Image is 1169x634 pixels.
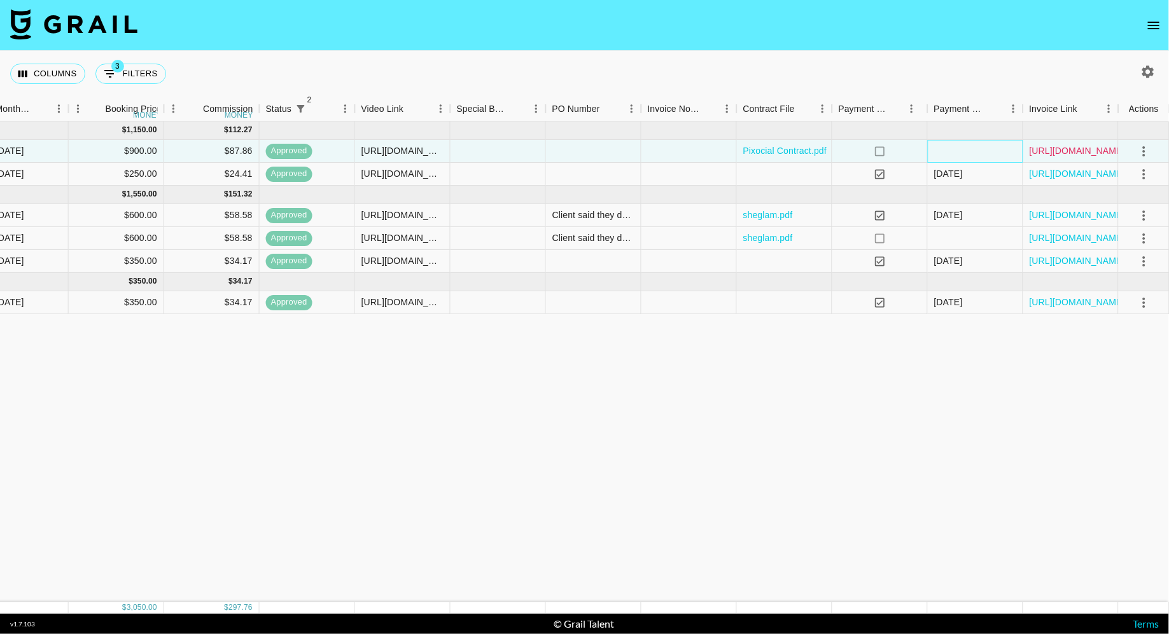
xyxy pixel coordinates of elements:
[527,99,546,118] button: Menu
[69,204,164,227] div: $600.00
[1133,292,1155,314] button: select merge strategy
[934,167,963,180] div: 27/08/2025
[554,617,614,630] div: © Grail Talent
[888,100,906,118] button: Sort
[164,163,260,186] div: $24.41
[266,232,312,244] span: approved
[361,209,444,221] div: https://www.tiktok.com/@polinaarvvv/video/7528464432922414358?_r=1&_t=ZN-8y8RnOKMsSc
[225,602,229,613] div: $
[546,97,641,121] div: PO Number
[69,140,164,163] div: $900.00
[164,140,260,163] div: $87.86
[928,97,1023,121] div: Payment Sent Date
[133,111,162,119] div: money
[743,231,793,244] a: sheglam.pdf
[361,254,444,267] div: https://www.tiktok.com/@polinaarvvv/video/7525475131519520022?_r=1&_t=ZN-8xumZn4e1d0
[127,125,157,135] div: 1,150.00
[743,144,827,157] a: Pixocial Contract.pdf
[164,250,260,273] div: $34.17
[309,100,327,118] button: Sort
[266,209,312,221] span: approved
[122,125,127,135] div: $
[291,100,309,118] div: 2 active filters
[336,99,355,118] button: Menu
[228,602,253,613] div: 297.76
[50,99,69,118] button: Menu
[361,231,444,244] div: https://www.tiktok.com/@polinaarvvv/video/7530314334589832470?_t=ZN-8yHDmz12Zdu&_r=1
[1023,97,1119,121] div: Invoice Link
[1030,231,1126,244] a: [URL][DOMAIN_NAME]
[743,209,793,221] a: sheglam.pdf
[266,145,312,157] span: approved
[1030,254,1126,267] a: [URL][DOMAIN_NAME]
[934,254,963,267] div: 04/08/2025
[225,189,229,200] div: $
[233,276,253,287] div: 34.17
[133,276,157,287] div: 350.00
[127,189,157,200] div: 1,550.00
[69,99,88,118] button: Menu
[69,163,164,186] div: $250.00
[225,111,253,119] div: money
[1100,99,1119,118] button: Menu
[1133,141,1155,162] button: select merge strategy
[266,296,312,308] span: approved
[127,602,157,613] div: 3,050.00
[1030,296,1126,308] a: [URL][DOMAIN_NAME]
[355,97,451,121] div: Video Link
[1004,99,1023,118] button: Menu
[1030,97,1078,121] div: Invoice Link
[228,276,233,287] div: $
[260,97,355,121] div: Status
[1133,163,1155,185] button: select merge strategy
[69,227,164,250] div: $600.00
[552,97,600,121] div: PO Number
[737,97,832,121] div: Contract File
[832,97,928,121] div: Payment Sent
[10,620,35,628] div: v 1.7.103
[88,100,106,118] button: Sort
[291,100,309,118] button: Show filters
[106,97,162,121] div: Booking Price
[1030,209,1126,221] a: [URL][DOMAIN_NAME]
[1129,97,1159,121] div: Actions
[839,97,888,121] div: Payment Sent
[228,189,253,200] div: 151.32
[934,296,963,308] div: 10/07/2025
[700,100,718,118] button: Sort
[622,99,641,118] button: Menu
[361,144,444,157] div: https://www.tiktok.com/@polinaarvvv/video/7544327824249883927?_t=ZM-8zJX3B43IJS&_r=1
[1133,228,1155,249] button: select merge strategy
[600,100,618,118] button: Sort
[451,97,546,121] div: Special Booking Type
[934,97,986,121] div: Payment Sent Date
[69,250,164,273] div: $350.00
[32,100,50,118] button: Sort
[266,255,312,267] span: approved
[457,97,509,121] div: Special Booking Type
[552,231,634,244] div: Client said they don't have PO, asked for invoice
[795,100,813,118] button: Sort
[10,9,137,39] img: Grail Talent
[1133,251,1155,272] button: select merge strategy
[122,602,127,613] div: $
[648,97,700,121] div: Invoice Notes
[203,97,253,121] div: Commission
[303,93,316,106] span: 2
[743,97,795,121] div: Contract File
[1133,617,1159,630] a: Terms
[718,99,737,118] button: Menu
[403,100,421,118] button: Sort
[129,276,134,287] div: $
[1133,205,1155,226] button: select merge strategy
[431,99,451,118] button: Menu
[361,296,444,308] div: https://www.tiktok.com/@polinaarvvv/video/7521809782953676054?_r=1&_t=ZM-8xdyAHiG8wv
[1030,167,1126,180] a: [URL][DOMAIN_NAME]
[95,64,166,84] button: Show filters
[164,99,183,118] button: Menu
[986,100,1004,118] button: Sort
[509,100,527,118] button: Sort
[552,209,634,221] div: Client said they don't have PO, asked for invoice
[266,97,292,121] div: Status
[69,291,164,314] div: $350.00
